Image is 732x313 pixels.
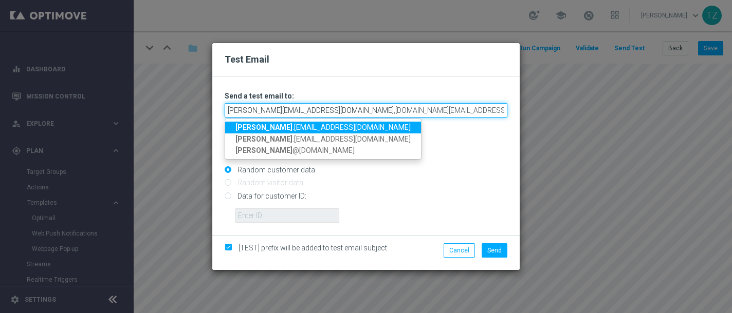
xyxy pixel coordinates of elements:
[225,133,421,145] a: [PERSON_NAME].[EMAIL_ADDRESS][DOMAIN_NAME]
[235,165,315,174] label: Random customer data
[235,208,339,223] input: Enter ID
[444,243,475,258] button: Cancel
[225,122,421,133] a: [PERSON_NAME].[EMAIL_ADDRESS][DOMAIN_NAME]
[225,145,421,156] a: [PERSON_NAME]@[DOMAIN_NAME]
[235,135,292,143] strong: [PERSON_NAME]
[487,247,502,254] span: Send
[225,53,507,66] h2: Test Email
[235,146,292,154] strong: [PERSON_NAME]
[235,123,292,131] strong: [PERSON_NAME]
[482,243,507,258] button: Send
[225,91,507,101] h3: Send a test email to:
[239,244,387,252] span: [TEST] prefix will be added to test email subject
